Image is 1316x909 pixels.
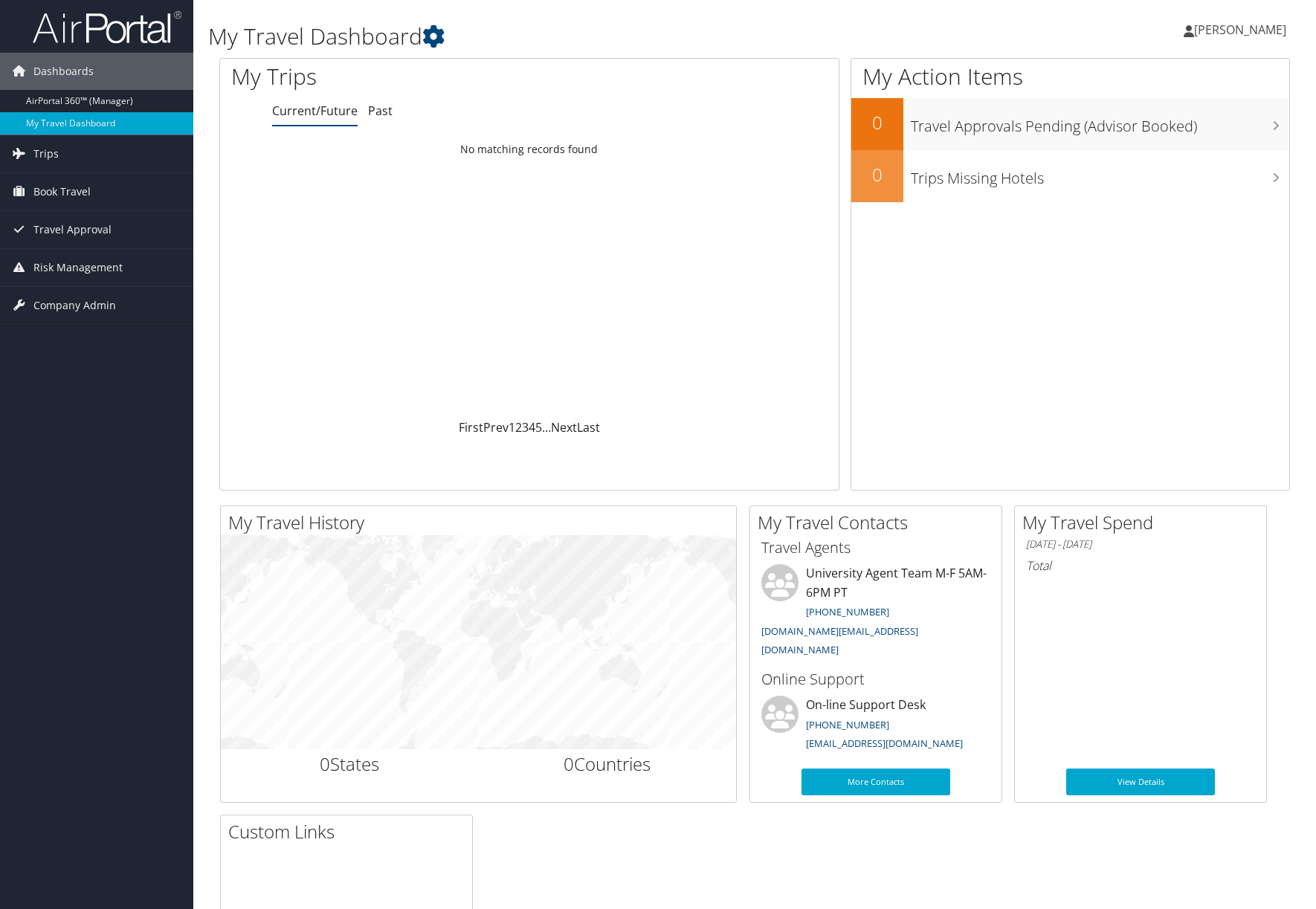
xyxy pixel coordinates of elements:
h2: 0 [851,162,903,187]
h2: My Travel History [228,510,736,535]
a: 2 [515,419,522,436]
a: Last [577,419,600,436]
h3: Travel Agents [761,537,990,558]
a: [DOMAIN_NAME][EMAIL_ADDRESS][DOMAIN_NAME] [761,624,918,657]
a: First [459,419,483,436]
span: [PERSON_NAME] [1194,22,1286,38]
a: [PHONE_NUMBER] [806,718,889,731]
span: Book Travel [33,173,91,210]
h2: 0 [851,110,903,135]
h6: [DATE] - [DATE] [1026,537,1255,551]
a: Next [551,419,577,436]
a: Prev [483,419,509,436]
span: 0 [564,751,574,776]
td: No matching records found [220,136,839,163]
a: 1 [509,419,515,436]
h2: My Travel Contacts [758,510,1001,535]
h1: My Action Items [851,61,1289,92]
li: University Agent Team M-F 5AM-6PM PT [754,564,998,663]
h2: My Travel Spend [1022,510,1266,535]
span: … [542,419,551,436]
span: Company Admin [33,287,116,324]
span: Risk Management [33,249,123,286]
img: airportal-logo.png [33,10,181,45]
a: More Contacts [801,769,950,795]
a: Current/Future [272,103,358,119]
h2: Custom Links [228,819,472,844]
a: 0Trips Missing Hotels [851,150,1289,202]
span: Travel Approval [33,211,112,248]
a: 3 [522,419,529,436]
li: On-line Support Desk [754,696,998,757]
a: [PERSON_NAME] [1184,7,1301,52]
h3: Online Support [761,669,990,690]
span: Trips [33,135,59,172]
h2: States [232,751,468,777]
h3: Trips Missing Hotels [911,161,1289,189]
a: View Details [1066,769,1215,795]
span: 0 [320,751,330,776]
h2: Countries [490,751,726,777]
h1: My Travel Dashboard [208,21,937,52]
a: [EMAIL_ADDRESS][DOMAIN_NAME] [806,737,963,750]
span: Dashboards [33,53,94,90]
h3: Travel Approvals Pending (Advisor Booked) [911,109,1289,137]
a: [PHONE_NUMBER] [806,605,889,618]
a: 0Travel Approvals Pending (Advisor Booked) [851,98,1289,150]
a: 5 [535,419,542,436]
h6: Total [1026,557,1255,574]
a: 4 [529,419,535,436]
h1: My Trips [231,61,570,92]
a: Past [368,103,393,119]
